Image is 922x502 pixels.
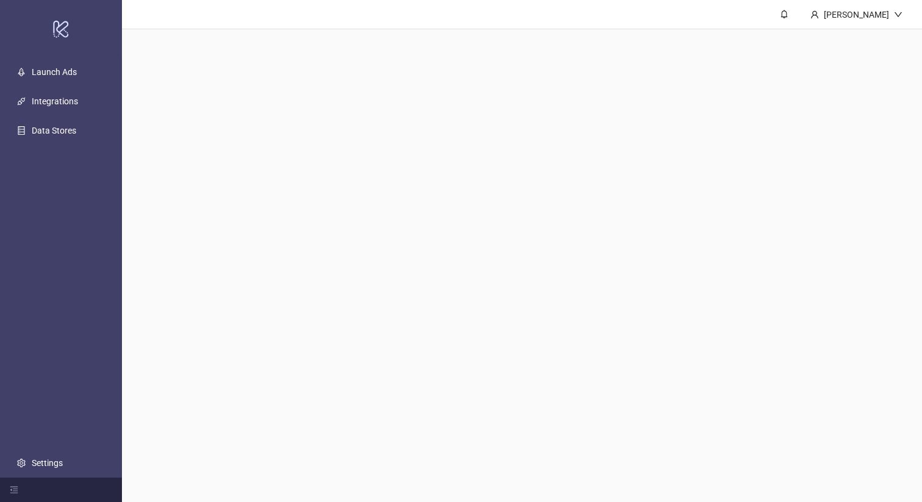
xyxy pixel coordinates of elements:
[32,96,78,106] a: Integrations
[819,8,894,21] div: [PERSON_NAME]
[32,67,77,77] a: Launch Ads
[780,10,788,18] span: bell
[894,10,902,19] span: down
[10,486,18,494] span: menu-fold
[32,126,76,135] a: Data Stores
[32,458,63,468] a: Settings
[810,10,819,19] span: user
